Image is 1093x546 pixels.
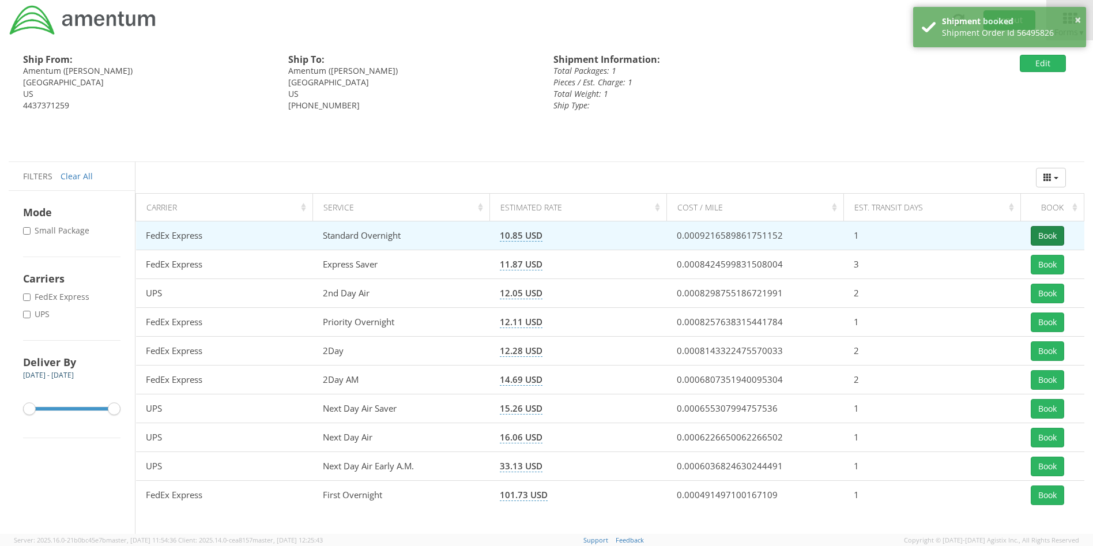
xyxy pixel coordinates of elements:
[500,229,542,242] span: 10.85 USD
[553,100,890,111] div: Ship Type:
[313,423,490,452] td: Next Day Air
[313,308,490,337] td: Priority Overnight
[106,536,176,544] span: master, [DATE] 11:54:36
[136,366,313,394] td: FedEx Express
[553,88,890,100] div: Total Weight: 1
[500,316,542,328] span: 12.11 USD
[844,250,1021,279] td: 3
[553,65,890,77] div: Total Packages: 1
[288,77,536,88] div: [GEOGRAPHIC_DATA]
[9,4,157,36] img: dyn-intl-logo-049831509241104b2a82.png
[1020,55,1066,72] button: Edit
[23,370,74,380] span: [DATE] - [DATE]
[136,308,313,337] td: FedEx Express
[23,55,271,65] h4: Ship From:
[313,279,490,308] td: 2nd Day Air
[313,337,490,366] td: 2Day
[23,291,92,303] label: FedEx Express
[146,202,310,213] div: Carrier
[288,55,536,65] h4: Ship To:
[500,431,542,443] span: 16.06 USD
[500,374,542,386] span: 14.69 USD
[844,366,1021,394] td: 2
[844,308,1021,337] td: 1
[23,225,92,236] label: Small Package
[313,221,490,250] td: Standard Overnight
[136,221,313,250] td: FedEx Express
[313,250,490,279] td: Express Saver
[1031,485,1064,505] button: Book
[1036,168,1066,187] button: Columns
[23,65,271,77] div: Amentum ([PERSON_NAME])
[844,394,1021,423] td: 1
[500,489,548,501] span: 101.73 USD
[553,55,890,65] h4: Shipment Information:
[288,100,536,111] div: [PHONE_NUMBER]
[667,308,844,337] td: 0.0008257638315441784
[23,272,120,285] h4: Carriers
[667,250,844,279] td: 0.0008424599831508004
[667,221,844,250] td: 0.0009216589861751152
[844,423,1021,452] td: 1
[904,536,1079,545] span: Copyright © [DATE]-[DATE] Agistix Inc., All Rights Reserved
[1031,428,1064,447] button: Book
[23,308,52,320] label: UPS
[667,279,844,308] td: 0.0008298755186721991
[1031,312,1064,332] button: Book
[667,366,844,394] td: 0.0006807351940095304
[23,88,271,100] div: US
[23,100,271,111] div: 4437371259
[323,202,487,213] div: Service
[500,460,542,472] span: 33.13 USD
[942,27,1077,39] div: Shipment Order Id 56495826
[1031,457,1064,476] button: Book
[844,221,1021,250] td: 1
[500,345,542,357] span: 12.28 USD
[23,293,31,301] input: FedEx Express
[500,202,664,213] div: Estimated Rate
[136,250,313,279] td: FedEx Express
[1031,370,1064,390] button: Book
[1031,284,1064,303] button: Book
[667,452,844,481] td: 0.0006036824630244491
[1031,399,1064,419] button: Book
[178,536,323,544] span: Client: 2025.14.0-cea8157
[61,171,93,182] a: Clear All
[844,279,1021,308] td: 2
[252,536,323,544] span: master, [DATE] 12:25:43
[23,171,52,182] span: Filters
[136,337,313,366] td: FedEx Express
[23,311,31,318] input: UPS
[313,481,490,510] td: First Overnight
[313,452,490,481] td: Next Day Air Early A.M.
[288,88,536,100] div: US
[313,366,490,394] td: 2Day AM
[136,279,313,308] td: UPS
[313,394,490,423] td: Next Day Air Saver
[23,205,120,219] h4: Mode
[136,394,313,423] td: UPS
[1031,202,1081,213] div: Book
[553,77,890,88] div: Pieces / Est. Charge: 1
[288,65,536,77] div: Amentum ([PERSON_NAME])
[500,258,542,270] span: 11.87 USD
[500,287,542,299] span: 12.05 USD
[23,77,271,88] div: [GEOGRAPHIC_DATA]
[942,16,1077,27] div: Shipment booked
[1031,255,1064,274] button: Book
[500,402,542,415] span: 15.26 USD
[1075,12,1081,29] button: ×
[23,355,120,369] h4: Deliver By
[1031,226,1064,246] button: Book
[136,481,313,510] td: FedEx Express
[667,481,844,510] td: 0.000491497100167109
[667,337,844,366] td: 0.0008143322475570033
[616,536,644,544] a: Feedback
[844,481,1021,510] td: 1
[854,202,1017,213] div: Est. Transit Days
[136,452,313,481] td: UPS
[136,423,313,452] td: UPS
[14,536,176,544] span: Server: 2025.16.0-21b0bc45e7b
[844,452,1021,481] td: 1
